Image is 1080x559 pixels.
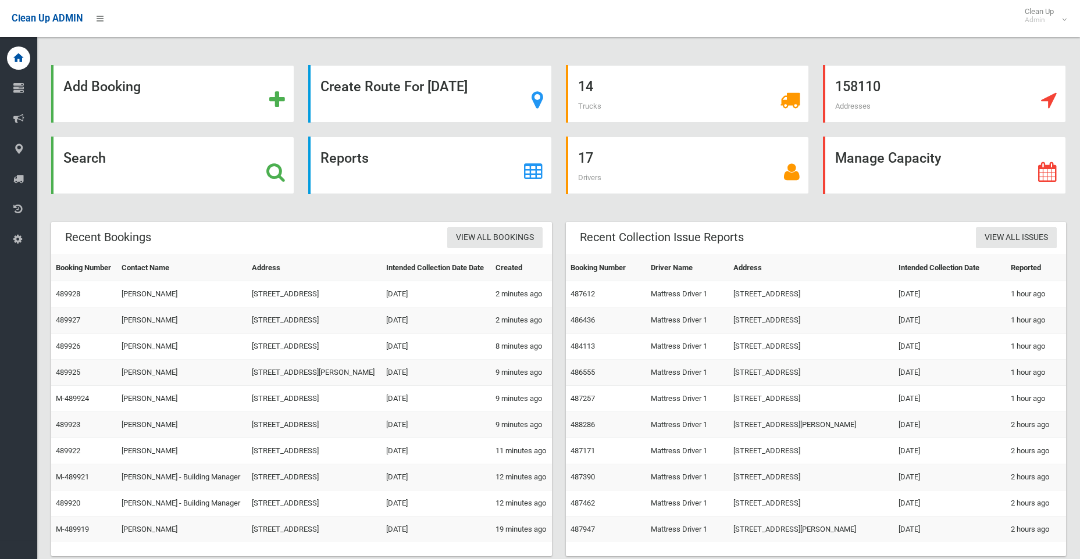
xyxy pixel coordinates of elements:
td: [PERSON_NAME] [117,281,247,307]
a: 488286 [571,420,595,429]
a: Manage Capacity [823,137,1066,194]
a: 484113 [571,342,595,350]
span: Addresses [835,102,871,110]
td: Mattress Driver 1 [646,517,728,543]
a: 158110 Addresses [823,65,1066,123]
td: 1 hour ago [1006,360,1066,386]
td: 8 minutes ago [491,334,552,360]
a: Reports [308,137,551,194]
th: Address [247,255,382,281]
span: Clean Up [1019,7,1065,24]
a: 487612 [571,289,595,298]
td: [DATE] [382,464,490,490]
th: Created [491,255,552,281]
td: Mattress Driver 1 [646,464,728,490]
td: [STREET_ADDRESS] [729,334,894,360]
td: 11 minutes ago [491,438,552,464]
td: [STREET_ADDRESS] [729,464,894,490]
td: 19 minutes ago [491,517,552,543]
th: Booking Number [566,255,647,281]
td: Mattress Driver 1 [646,281,728,307]
a: 489923 [56,420,80,429]
strong: Create Route For [DATE] [320,78,468,95]
td: [PERSON_NAME] [117,386,247,412]
td: [STREET_ADDRESS] [729,490,894,517]
a: Add Booking [51,65,294,123]
a: 17 Drivers [566,137,809,194]
td: [STREET_ADDRESS] [247,464,382,490]
td: [STREET_ADDRESS] [247,386,382,412]
td: [STREET_ADDRESS] [729,386,894,412]
td: [DATE] [382,438,490,464]
td: [PERSON_NAME] [117,517,247,543]
span: Trucks [578,102,601,110]
td: [DATE] [894,412,1007,438]
td: [PERSON_NAME] [117,438,247,464]
a: 486555 [571,368,595,377]
td: 1 hour ago [1006,386,1066,412]
td: Mattress Driver 1 [646,334,728,360]
td: 2 hours ago [1006,412,1066,438]
a: M-489921 [56,472,89,481]
td: [STREET_ADDRESS] [729,281,894,307]
strong: Search [63,150,106,166]
a: M-489919 [56,525,89,533]
td: Mattress Driver 1 [646,360,728,386]
span: Clean Up ADMIN [12,13,83,24]
strong: Reports [320,150,369,166]
td: [STREET_ADDRESS] [729,360,894,386]
td: [STREET_ADDRESS] [247,412,382,438]
th: Intended Collection Date [894,255,1007,281]
td: [STREET_ADDRESS] [247,490,382,517]
td: [STREET_ADDRESS] [247,334,382,360]
td: 12 minutes ago [491,490,552,517]
a: 489922 [56,446,80,455]
td: 2 hours ago [1006,490,1066,517]
td: [DATE] [894,464,1007,490]
header: Recent Collection Issue Reports [566,226,758,249]
a: Search [51,137,294,194]
td: [DATE] [382,412,490,438]
td: [STREET_ADDRESS] [247,281,382,307]
td: [STREET_ADDRESS] [247,307,382,334]
td: [PERSON_NAME] - Building Manager [117,464,247,490]
td: Mattress Driver 1 [646,412,728,438]
a: 487390 [571,472,595,481]
td: 9 minutes ago [491,412,552,438]
small: Admin [1025,16,1054,24]
a: 489920 [56,499,80,507]
span: Drivers [578,173,601,182]
a: 489925 [56,368,80,377]
td: [DATE] [894,334,1007,360]
th: Driver Name [646,255,728,281]
td: [DATE] [382,334,490,360]
a: M-489924 [56,394,89,403]
td: [PERSON_NAME] [117,412,247,438]
a: View All Issues [976,227,1057,249]
th: Address [729,255,894,281]
td: [DATE] [894,386,1007,412]
th: Contact Name [117,255,247,281]
td: [DATE] [894,438,1007,464]
a: 486436 [571,316,595,324]
a: 487462 [571,499,595,507]
td: [STREET_ADDRESS] [247,517,382,543]
td: 1 hour ago [1006,334,1066,360]
header: Recent Bookings [51,226,165,249]
td: [DATE] [382,307,490,334]
td: [DATE] [894,517,1007,543]
td: 2 minutes ago [491,281,552,307]
th: Reported [1006,255,1066,281]
a: 489926 [56,342,80,350]
td: [STREET_ADDRESS] [729,438,894,464]
td: [PERSON_NAME] - Building Manager [117,490,247,517]
a: Create Route For [DATE] [308,65,551,123]
a: 487947 [571,525,595,533]
td: 2 hours ago [1006,438,1066,464]
a: 489927 [56,316,80,324]
td: [DATE] [894,490,1007,517]
a: 487171 [571,446,595,455]
a: View All Bookings [447,227,543,249]
td: [DATE] [894,281,1007,307]
td: [STREET_ADDRESS][PERSON_NAME] [247,360,382,386]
